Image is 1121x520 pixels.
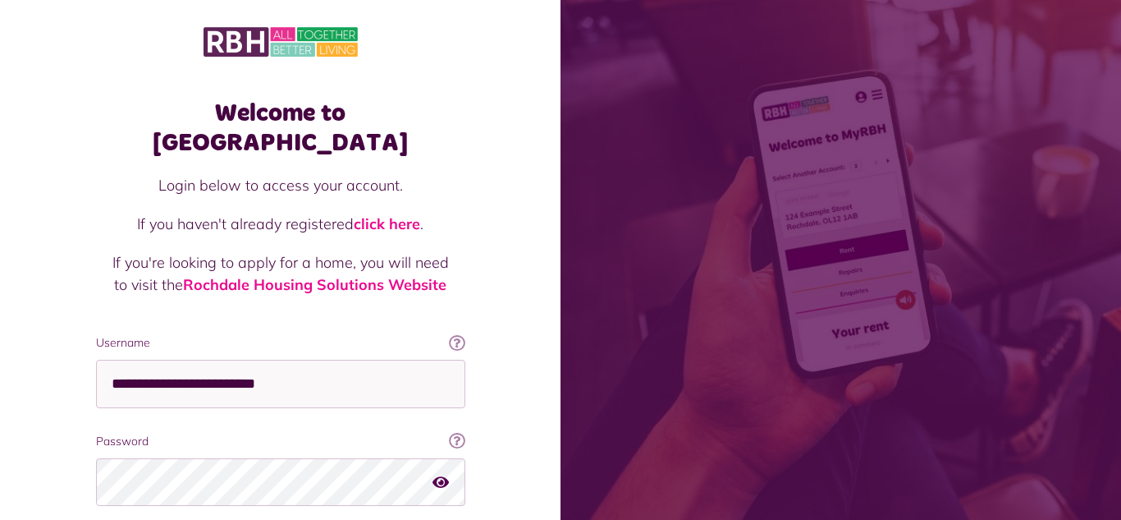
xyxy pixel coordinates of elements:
a: click here [354,214,420,233]
p: If you haven't already registered . [112,213,449,235]
a: Rochdale Housing Solutions Website [183,275,446,294]
label: Username [96,334,465,352]
h1: Welcome to [GEOGRAPHIC_DATA] [96,99,465,158]
p: Login below to access your account. [112,174,449,196]
label: Password [96,433,465,450]
p: If you're looking to apply for a home, you will need to visit the [112,251,449,296]
img: MyRBH [204,25,358,59]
